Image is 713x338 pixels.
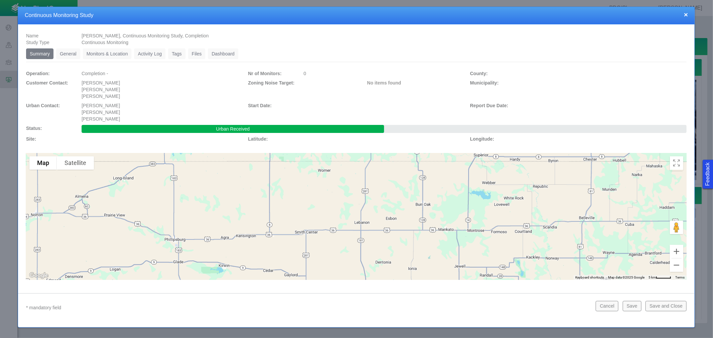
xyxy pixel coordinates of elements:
span: County: [470,71,488,76]
span: Report Due Date: [470,103,508,108]
a: Summary [26,48,53,59]
button: close [684,11,688,18]
h4: Continuous Monitoring Study [25,12,688,19]
a: Tags [168,48,186,59]
span: Map data ©2025 Google [608,276,644,279]
button: Drag Pegman onto the map to open Street View [670,221,683,234]
span: Zoning Noise Target: [248,80,294,86]
a: Terms (opens in new tab) [675,276,685,279]
span: Nr of Monitors: [248,71,281,76]
span: Name [26,33,38,38]
span: [PERSON_NAME] [82,116,120,122]
span: Completion - [82,71,108,76]
button: Zoom out [670,259,683,272]
span: Site: [26,136,36,142]
span: 5 km [648,276,656,279]
a: General [56,48,80,59]
label: No items found [367,79,401,86]
button: Show satellite imagery [57,156,94,170]
button: Save [623,301,641,311]
span: Latitude: [248,136,268,142]
span: 0 [304,71,306,76]
span: [PERSON_NAME] [82,110,120,115]
a: Open this area in Google Maps (opens a new window) [28,271,50,280]
span: Urban Contact: [26,103,60,108]
a: Monitors & Location [83,48,132,59]
button: Keyboard shortcuts [575,275,604,280]
button: Map Scale: 5 km per 42 pixels [646,275,673,280]
span: Continuous Monitoring [82,40,128,45]
span: [PERSON_NAME] [82,80,120,86]
span: Customer Contact: [26,80,68,86]
a: Activity Log [134,48,165,59]
div: Urban Received [82,125,384,133]
button: Show street map [29,156,57,170]
span: Study Type [26,40,49,45]
a: Files [188,48,206,59]
img: Google [28,271,50,280]
span: Operation: [26,71,50,76]
span: Status: [26,126,42,131]
span: [PERSON_NAME] [82,103,120,108]
span: [PERSON_NAME], Continuous Monitoring Study, Completion [82,33,209,38]
p: * mandatory field [26,304,590,312]
button: Save and Close [645,301,687,311]
span: Longitude: [470,136,494,142]
button: Cancel [596,301,618,311]
span: [PERSON_NAME] [82,94,120,99]
button: Toggle Fullscreen in browser window [670,156,683,170]
span: Municipality: [470,80,499,86]
span: Start Date: [248,103,272,108]
button: Zoom in [670,245,683,258]
span: [PERSON_NAME] [82,87,120,92]
a: Dashboard [208,48,238,59]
